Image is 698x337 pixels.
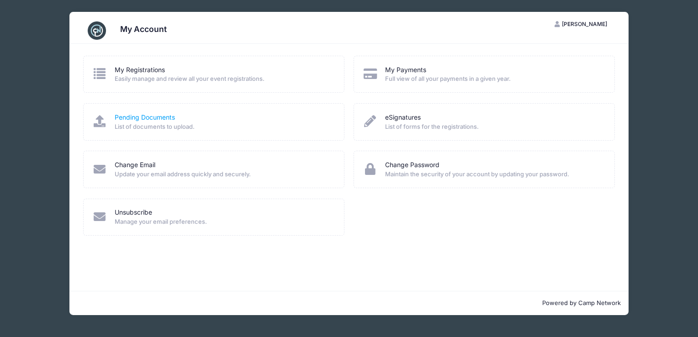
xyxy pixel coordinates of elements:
[115,113,175,122] a: Pending Documents
[88,21,106,40] img: CampNetwork
[385,74,603,84] span: Full view of all your payments in a given year.
[115,217,332,226] span: Manage your email preferences.
[115,208,152,217] a: Unsubscribe
[115,160,155,170] a: Change Email
[547,16,615,32] button: [PERSON_NAME]
[115,65,165,75] a: My Registrations
[115,74,332,84] span: Easily manage and review all your event registrations.
[115,170,332,179] span: Update your email address quickly and securely.
[385,65,426,75] a: My Payments
[115,122,332,132] span: List of documents to upload.
[385,122,603,132] span: List of forms for the registrations.
[385,113,421,122] a: eSignatures
[385,160,439,170] a: Change Password
[385,170,603,179] span: Maintain the security of your account by updating your password.
[120,24,167,34] h3: My Account
[562,21,607,27] span: [PERSON_NAME]
[77,299,621,308] p: Powered by Camp Network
